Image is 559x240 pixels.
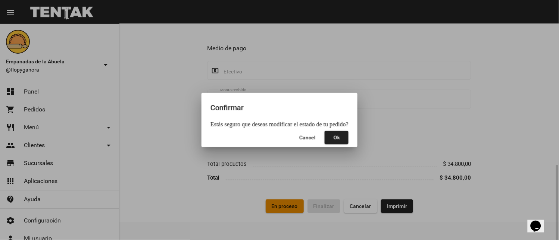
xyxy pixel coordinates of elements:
[325,131,349,144] button: Close dialog
[293,131,322,144] button: Close dialog
[299,135,316,140] span: Cancel
[334,135,340,140] span: Ok
[528,210,552,233] iframe: chat widget
[202,121,357,128] mat-dialog-content: Estás seguro que deseas modificar el estado de tu pedido?
[210,102,349,114] h2: Confirmar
